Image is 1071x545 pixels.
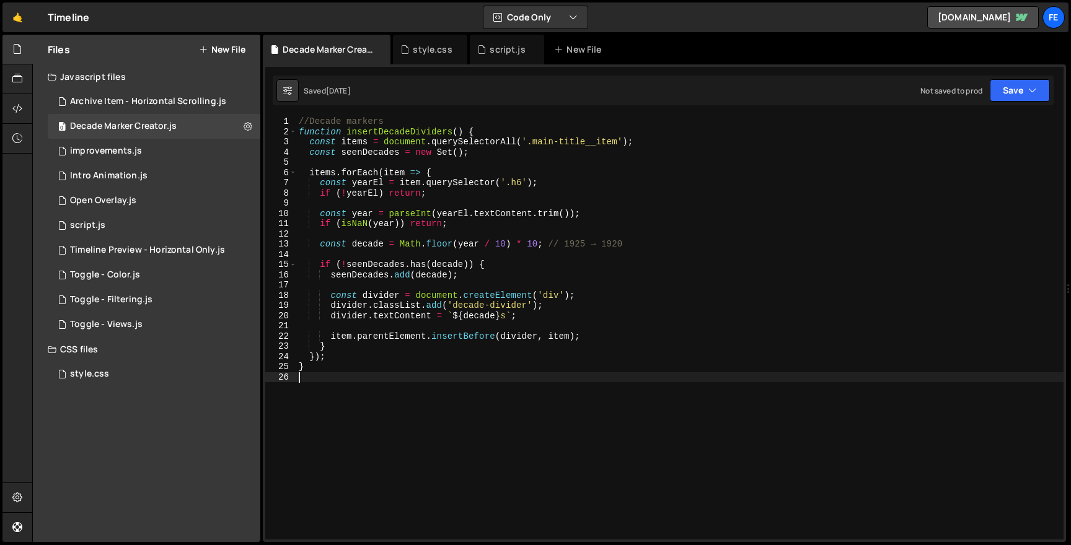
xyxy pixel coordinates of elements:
[48,43,70,56] h2: Files
[265,341,297,352] div: 23
[70,96,226,107] div: Archive Item - Horizontal Scrolling.js
[265,147,297,158] div: 4
[70,294,152,305] div: Toggle - Filtering.js
[265,178,297,188] div: 7
[483,6,588,28] button: Code Only
[265,372,297,383] div: 26
[265,168,297,178] div: 6
[265,250,297,260] div: 14
[48,89,260,114] div: 14823/39167.js
[490,43,525,56] div: script.js
[265,127,297,137] div: 2
[70,121,177,132] div: Decade Marker Creator.js
[48,287,260,312] div: 14823/39172.js
[920,85,982,96] div: Not saved to prod
[265,362,297,372] div: 25
[48,188,260,213] div: 14823/39174.js
[48,362,260,386] div: 14823/38467.css
[265,352,297,362] div: 24
[48,10,89,25] div: Timeline
[265,239,297,250] div: 13
[48,263,260,287] div: 14823/39171.js
[265,259,297,270] div: 15
[2,2,33,32] a: 🤙
[265,157,297,168] div: 5
[70,245,225,256] div: Timeline Preview - Horizontal Only.js
[265,280,297,290] div: 17
[265,229,297,240] div: 12
[70,319,143,330] div: Toggle - Views.js
[554,43,606,56] div: New File
[265,137,297,147] div: 3
[265,331,297,342] div: 22
[265,311,297,321] div: 20
[326,85,351,96] div: [DATE]
[265,116,297,127] div: 1
[33,337,260,362] div: CSS files
[265,290,297,301] div: 18
[265,321,297,331] div: 21
[48,238,260,263] div: 14823/39168.js
[304,85,351,96] div: Saved
[199,45,245,54] button: New File
[48,114,260,139] div: 14823/39169.js
[58,123,66,133] span: 0
[265,209,297,219] div: 10
[413,43,452,56] div: style.css
[48,163,260,188] div: 14823/39175.js
[70,368,109,380] div: style.css
[70,195,136,206] div: Open Overlay.js
[265,270,297,281] div: 16
[70,146,142,157] div: improvements.js
[70,170,148,181] div: Intro Animation.js
[48,139,260,163] div: 14823/39056.js
[283,43,376,56] div: Decade Marker Creator.js
[927,6,1039,28] a: [DOMAIN_NAME]
[265,219,297,229] div: 11
[265,188,297,199] div: 8
[265,300,297,311] div: 19
[1042,6,1065,28] a: Fe
[48,312,260,337] div: 14823/39170.js
[265,198,297,209] div: 9
[990,79,1050,102] button: Save
[70,220,105,231] div: script.js
[33,64,260,89] div: Javascript files
[70,269,140,281] div: Toggle - Color.js
[48,213,260,238] div: 14823/38461.js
